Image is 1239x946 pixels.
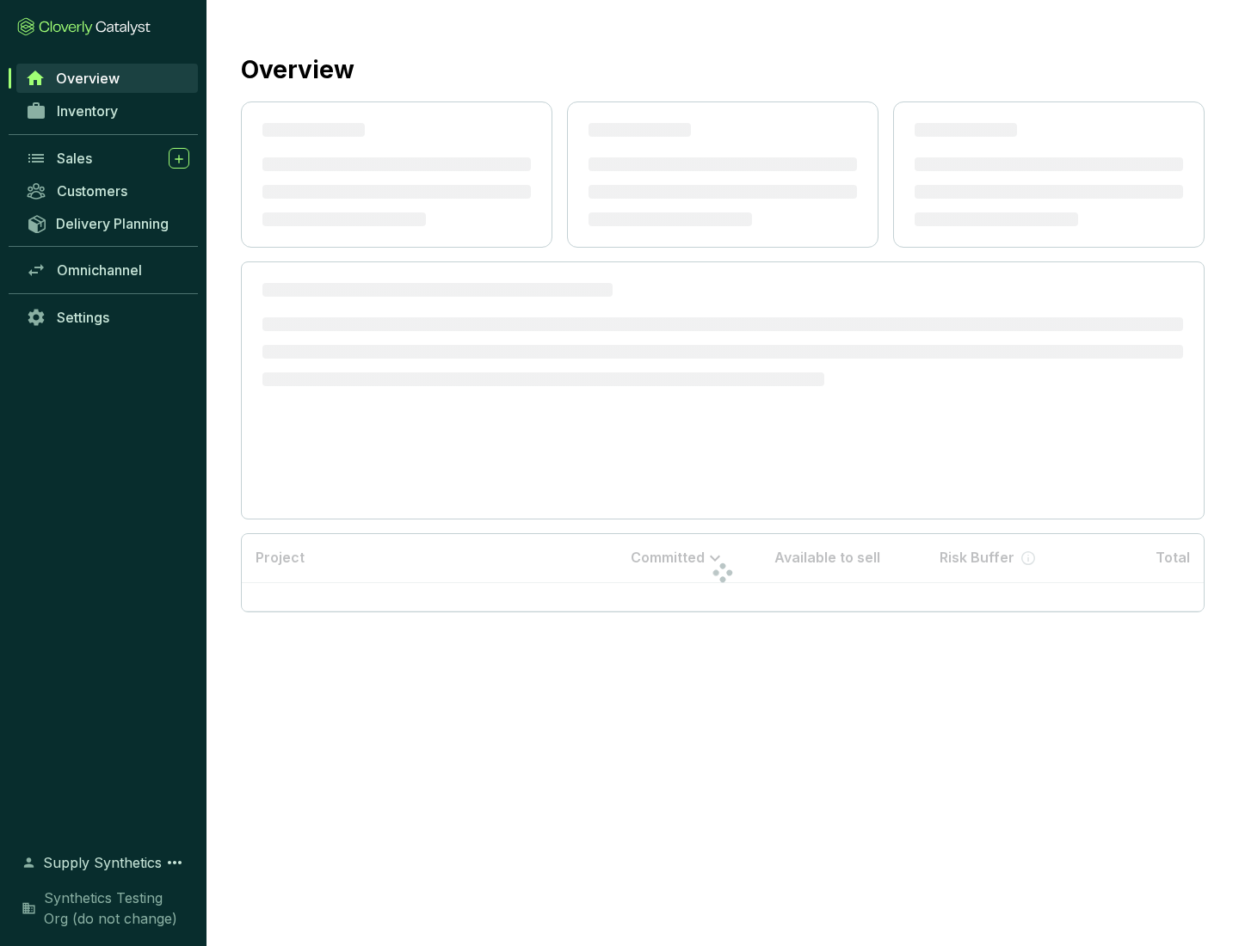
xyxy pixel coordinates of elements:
a: Settings [17,303,198,332]
h2: Overview [241,52,354,88]
a: Sales [17,144,198,173]
a: Omnichannel [17,255,198,285]
a: Delivery Planning [17,209,198,237]
span: Overview [56,70,120,87]
span: Supply Synthetics [43,852,162,873]
a: Customers [17,176,198,206]
span: Sales [57,150,92,167]
span: Settings [57,309,109,326]
span: Delivery Planning [56,215,169,232]
a: Inventory [17,96,198,126]
span: Omnichannel [57,261,142,279]
span: Inventory [57,102,118,120]
a: Overview [16,64,198,93]
span: Customers [57,182,127,200]
span: Synthetics Testing Org (do not change) [44,888,189,929]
